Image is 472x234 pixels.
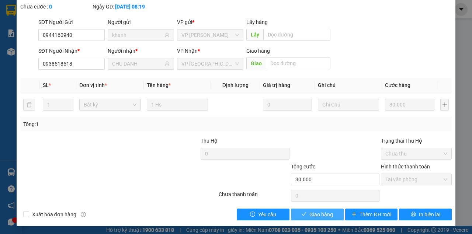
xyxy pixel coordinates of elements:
[246,48,270,54] span: Giao hàng
[38,18,105,26] div: SĐT Người Gửi
[108,18,174,26] div: Người gửi
[181,29,239,41] span: VP Phan Thiết
[385,174,447,185] span: Tại văn phòng
[38,47,105,55] div: SĐT Người Nhận
[263,29,330,41] input: Dọc đường
[43,82,49,88] span: SL
[23,120,183,128] div: Tổng: 1
[177,48,198,54] span: VP Nhận
[93,3,163,11] div: Ngày GD:
[381,164,430,170] label: Hình thức thanh toán
[263,99,312,111] input: 0
[177,18,243,26] div: VP gửi
[309,210,333,219] span: Giao hàng
[411,212,416,217] span: printer
[181,58,239,69] span: VP Sài Gòn
[291,164,315,170] span: Tổng cước
[147,99,208,111] input: VD: Bàn, Ghế
[345,209,398,220] button: plusThêm ĐH mới
[115,4,145,10] b: [DATE] 08:19
[351,212,357,217] span: plus
[20,3,91,11] div: Chưa cước :
[49,4,52,10] b: 0
[222,82,249,88] span: Định lượng
[23,99,35,111] button: delete
[108,47,174,55] div: Người nhận
[218,190,290,203] div: Chưa thanh toán
[360,210,391,219] span: Thêm ĐH mới
[84,99,136,110] span: Bất kỳ
[440,99,449,111] button: plus
[250,212,255,217] span: exclamation-circle
[385,148,447,159] span: Chưa thu
[246,29,263,41] span: Lấy
[318,99,379,111] input: Ghi Chú
[381,137,452,145] div: Trạng thái Thu Hộ
[315,78,382,92] th: Ghi chú
[258,210,276,219] span: Yêu cầu
[164,32,170,38] span: user
[419,210,440,219] span: In biên lai
[164,61,170,66] span: user
[112,60,163,68] input: Tên người nhận
[246,19,268,25] span: Lấy hàng
[79,82,107,88] span: Đơn vị tính
[81,212,86,217] span: info-circle
[112,31,163,39] input: Tên người gửi
[385,82,410,88] span: Cước hàng
[266,57,330,69] input: Dọc đường
[399,209,452,220] button: printerIn biên lai
[147,82,171,88] span: Tên hàng
[237,209,289,220] button: exclamation-circleYêu cầu
[246,57,266,69] span: Giao
[201,138,218,144] span: Thu Hộ
[263,82,290,88] span: Giá trị hàng
[385,99,434,111] input: 0
[291,209,344,220] button: checkGiao hàng
[29,210,79,219] span: Xuất hóa đơn hàng
[301,212,306,217] span: check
